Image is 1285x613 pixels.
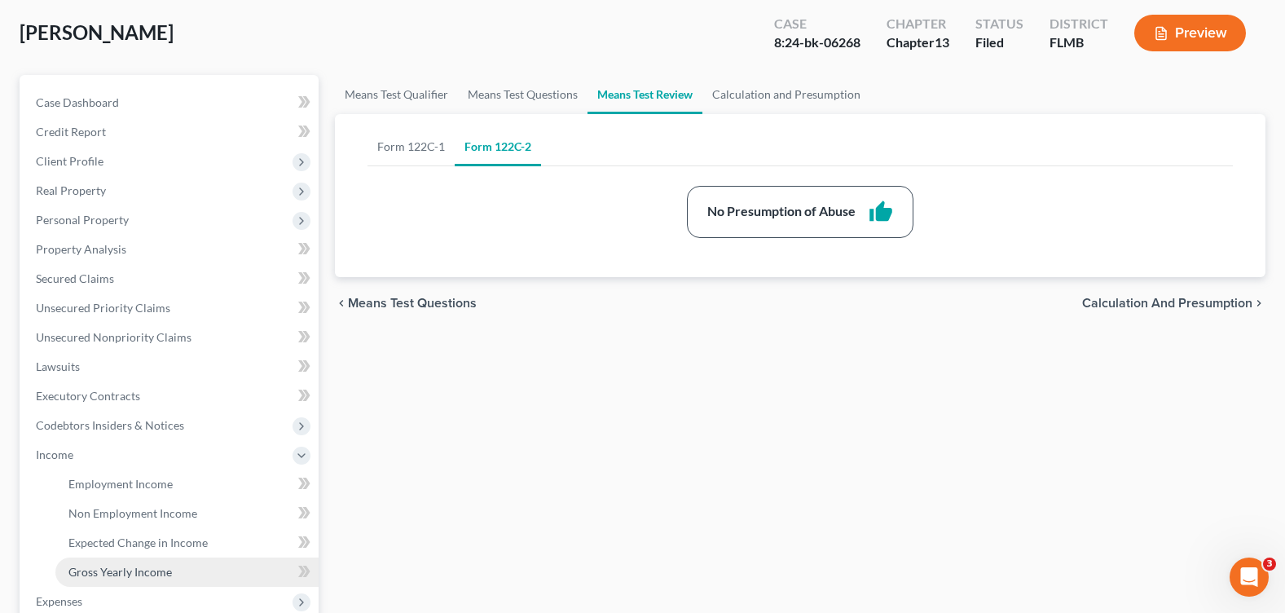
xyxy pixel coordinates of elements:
span: Unsecured Priority Claims [36,301,170,315]
a: Unsecured Priority Claims [23,293,319,323]
button: chevron_left Means Test Questions [335,297,477,310]
i: chevron_left [335,297,348,310]
a: Employment Income [55,470,319,499]
a: Executory Contracts [23,381,319,411]
a: Means Test Questions [458,75,587,114]
span: 13 [935,34,949,50]
span: Expected Change in Income [68,536,208,549]
span: Secured Claims [36,271,114,285]
span: [PERSON_NAME] [20,20,174,44]
div: Status [975,15,1023,33]
span: Non Employment Income [68,506,197,520]
span: Employment Income [68,477,173,491]
a: Calculation and Presumption [702,75,870,114]
a: Gross Yearly Income [55,558,319,587]
a: Form 122C-1 [367,127,455,166]
span: Calculation and Presumption [1082,297,1252,310]
i: chevron_right [1252,297,1265,310]
a: Means Test Qualifier [335,75,458,114]
div: Filed [975,33,1023,52]
span: Property Analysis [36,242,126,256]
span: Income [36,448,73,461]
span: Means Test Questions [348,297,477,310]
span: Real Property [36,183,106,197]
span: Client Profile [36,154,103,168]
span: Personal Property [36,213,129,227]
a: Credit Report [23,117,319,147]
a: Unsecured Nonpriority Claims [23,323,319,352]
a: Non Employment Income [55,499,319,528]
a: Secured Claims [23,264,319,293]
div: Chapter [887,15,949,33]
span: Executory Contracts [36,389,140,403]
span: Codebtors Insiders & Notices [36,418,184,432]
a: Form 122C-2 [455,127,541,166]
span: Expenses [36,594,82,608]
a: Lawsuits [23,352,319,381]
i: thumb_up [869,200,893,224]
span: Gross Yearly Income [68,565,172,579]
iframe: Intercom live chat [1230,558,1269,597]
span: Case Dashboard [36,95,119,109]
div: 8:24-bk-06268 [774,33,860,52]
a: Case Dashboard [23,88,319,117]
a: Expected Change in Income [55,528,319,558]
div: Case [774,15,860,33]
span: Unsecured Nonpriority Claims [36,330,191,344]
div: District [1050,15,1108,33]
span: Credit Report [36,125,106,139]
div: FLMB [1050,33,1108,52]
a: Property Analysis [23,235,319,264]
div: No Presumption of Abuse [707,202,856,221]
span: Lawsuits [36,359,80,373]
button: Preview [1134,15,1246,51]
div: Chapter [887,33,949,52]
a: Means Test Review [587,75,702,114]
button: Calculation and Presumption chevron_right [1082,297,1265,310]
span: 3 [1263,558,1276,571]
